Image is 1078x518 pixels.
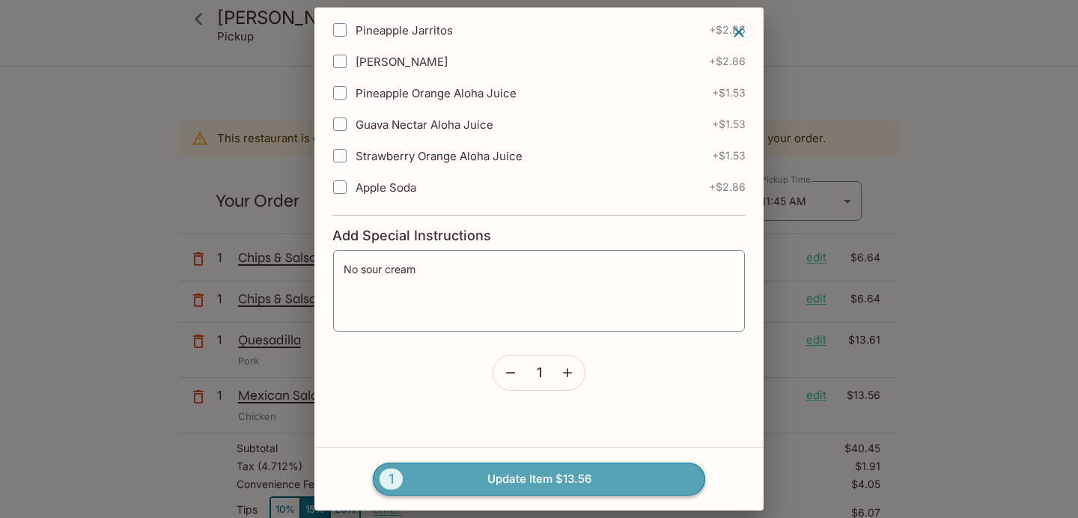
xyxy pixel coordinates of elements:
[380,469,403,490] span: 1
[712,87,746,99] span: + $1.53
[356,118,493,132] span: Guava Nectar Aloha Juice
[356,23,453,37] span: Pineapple Jarritos
[709,55,746,67] span: + $2.86
[356,55,448,69] span: [PERSON_NAME]
[356,149,523,163] span: Strawberry Orange Aloha Juice
[373,463,705,496] button: 1Update Item $13.56
[537,365,542,381] span: 1
[712,150,746,162] span: + $1.53
[356,180,416,195] span: Apple Soda
[712,118,746,130] span: + $1.53
[709,181,746,193] span: + $2.86
[332,228,746,244] h4: Add Special Instructions
[356,86,517,100] span: Pineapple Orange Aloha Juice
[709,24,746,36] span: + $2.86
[344,262,734,319] textarea: No sour cream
